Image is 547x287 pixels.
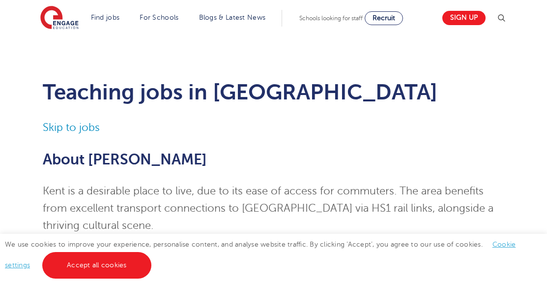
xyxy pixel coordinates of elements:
span: Schools looking for staff [299,15,363,22]
img: Engage Education [40,6,79,31]
a: Find jobs [91,14,120,21]
a: Sign up [442,11,486,25]
h1: Teaching jobs in [GEOGRAPHIC_DATA] [43,80,505,104]
a: Skip to jobs [43,122,100,133]
span: Recruit [373,14,395,22]
span: Kent is a desirable place to live, due to its ease of access for commuters. The area benefits fro... [43,185,493,231]
a: For Schools [140,14,178,21]
a: Accept all cookies [42,252,151,279]
span: We use cookies to improve your experience, personalise content, and analyse website traffic. By c... [5,241,516,269]
a: Recruit [365,11,403,25]
a: Blogs & Latest News [199,14,266,21]
span: About [PERSON_NAME] [43,151,207,168]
